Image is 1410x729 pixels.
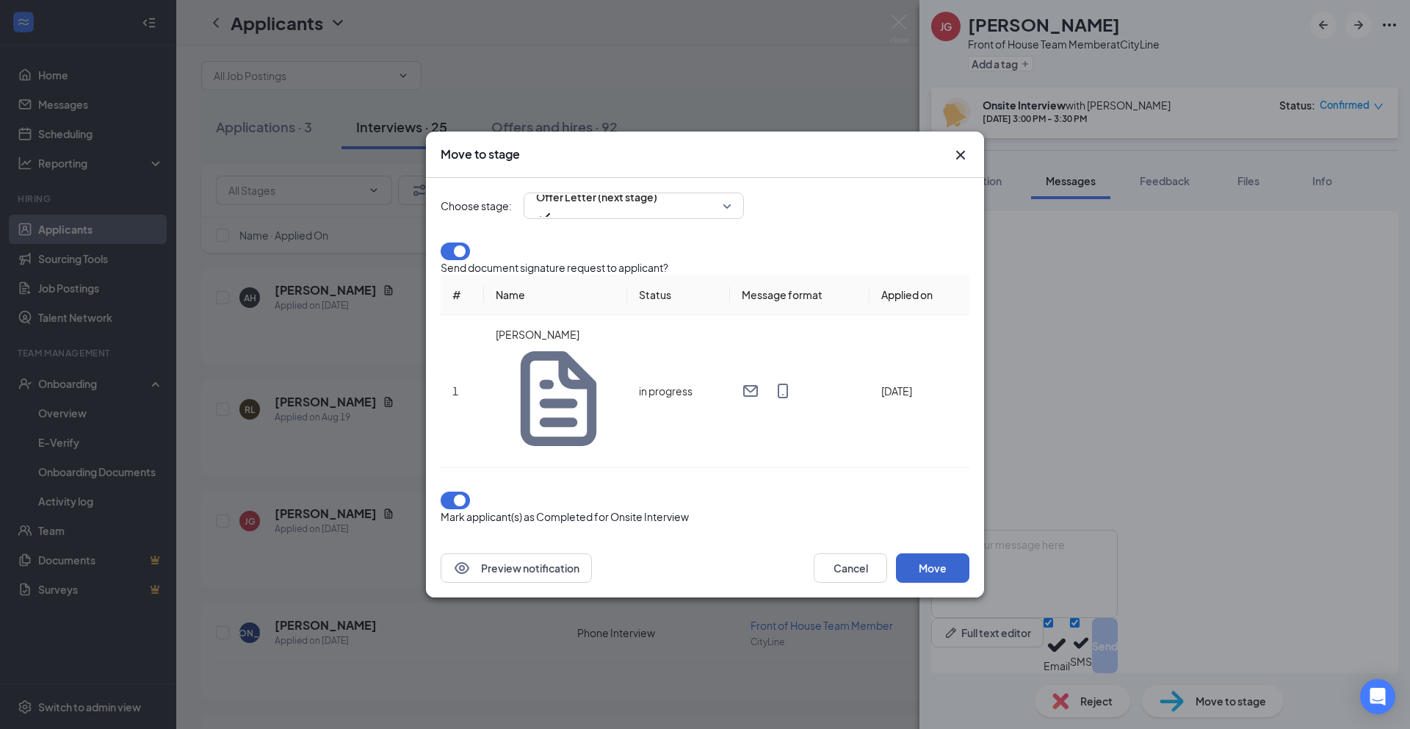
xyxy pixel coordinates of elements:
[441,198,512,214] span: Choose stage:
[814,553,887,583] button: Cancel
[453,559,471,577] svg: Eye
[627,275,730,315] th: Status
[742,382,759,400] svg: Email
[452,384,458,398] span: 1
[441,146,520,162] h3: Move to stage
[502,342,615,456] svg: Document
[496,327,615,342] p: [PERSON_NAME]
[1360,679,1395,714] div: Open Intercom Messenger
[536,208,554,226] svg: Checkmark
[952,146,969,164] button: Close
[441,243,969,468] div: Loading offer data.
[730,275,869,315] th: Message format
[441,553,592,583] button: EyePreview notification
[869,315,969,468] td: [DATE]
[536,186,657,208] span: Offer Letter (next stage)
[441,260,969,275] p: Send document signature request to applicant?
[484,275,627,315] th: Name
[627,315,730,468] td: in progress
[869,275,969,315] th: Applied on
[441,509,969,524] p: Mark applicant(s) as Completed for Onsite Interview
[952,146,969,164] svg: Cross
[896,553,969,583] button: Move
[774,382,792,400] svg: MobileSms
[441,275,484,315] th: #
